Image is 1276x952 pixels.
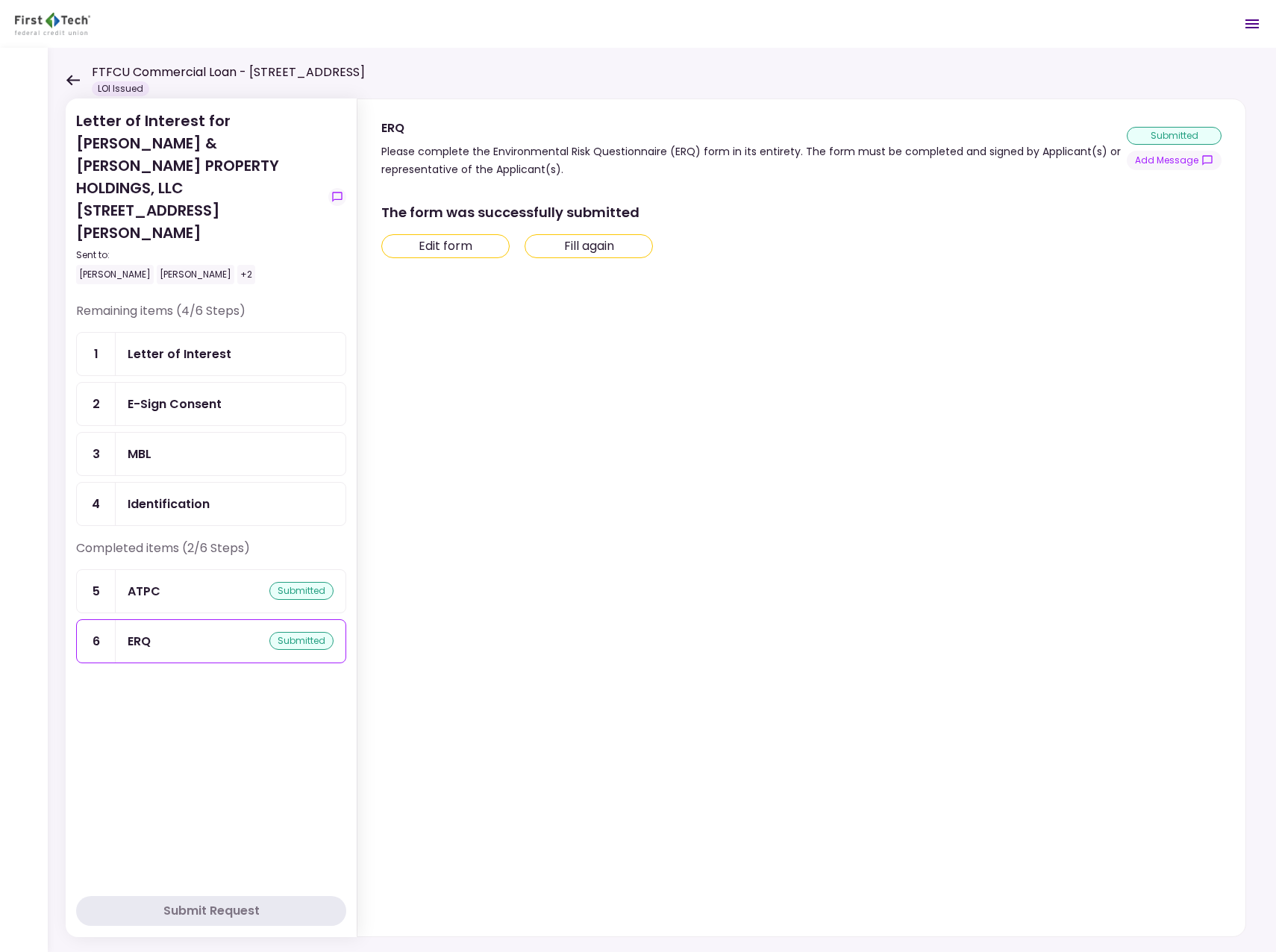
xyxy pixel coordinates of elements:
button: show-messages [1127,151,1222,170]
div: ERQ [128,632,151,651]
div: +2 [237,265,255,284]
a: 2E-Sign Consent [76,382,346,426]
a: 4Identification [76,482,346,526]
button: Submit Request [76,896,346,926]
button: Fill again [525,234,653,258]
div: 4 [77,483,116,525]
a: 6ERQsubmitted [76,619,346,663]
div: ERQ [381,119,1127,137]
div: Remaining items (4/6 Steps) [76,302,346,332]
div: MBL [128,445,151,463]
div: E-Sign Consent [128,395,222,413]
div: submitted [269,632,334,650]
div: [PERSON_NAME] [76,265,154,284]
div: Letter of Interest [128,345,231,363]
div: [PERSON_NAME] [157,265,234,284]
a: 3MBL [76,432,346,476]
div: 2 [77,383,116,425]
div: Completed items (2/6 Steps) [76,539,346,569]
div: Identification [128,495,210,513]
a: 5ATPCsubmitted [76,569,346,613]
div: The form was successfully submitted [381,202,1219,222]
button: Edit form [381,234,510,258]
div: Sent to: [76,248,322,262]
div: submitted [1127,127,1222,145]
div: 1 [77,333,116,375]
button: Open menu [1234,6,1270,42]
div: ATPC [128,582,160,601]
div: submitted [269,582,334,600]
a: 1Letter of Interest [76,332,346,376]
h1: FTFCU Commercial Loan - [STREET_ADDRESS] [92,63,365,81]
div: Submit Request [163,902,260,920]
div: Please complete the Environmental Risk Questionnaire (ERQ) form in its entirety. The form must be... [381,143,1127,178]
div: ERQPlease complete the Environmental Risk Questionnaire (ERQ) form in its entirety. The form must... [357,98,1246,937]
button: show-messages [328,188,346,206]
img: Partner icon [15,13,90,35]
div: LOI Issued [92,81,149,96]
div: 6 [77,620,116,663]
div: Letter of Interest for [PERSON_NAME] & [PERSON_NAME] PROPERTY HOLDINGS, LLC [STREET_ADDRESS][PERS... [76,110,322,284]
div: 3 [77,433,116,475]
div: 5 [77,570,116,613]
